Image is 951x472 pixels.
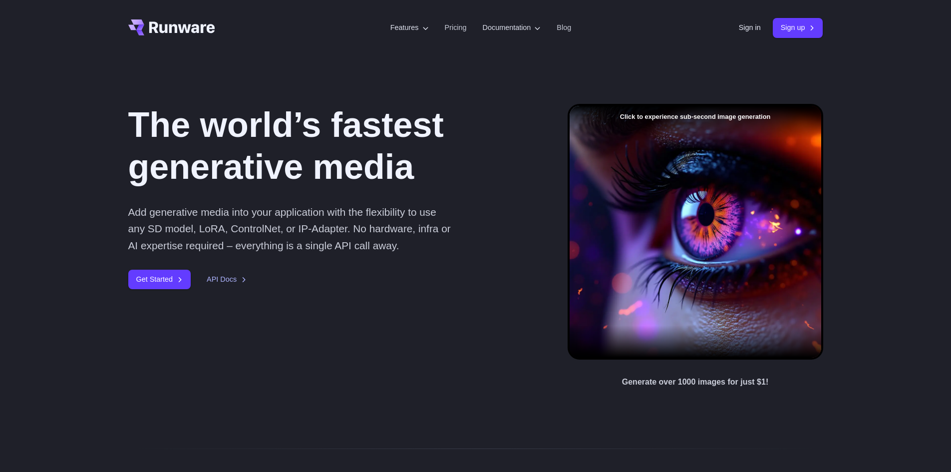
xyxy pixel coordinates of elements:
[390,22,429,33] label: Features
[128,19,215,35] a: Go to /
[128,270,191,289] a: Get Started
[773,18,823,37] a: Sign up
[483,22,541,33] label: Documentation
[445,22,467,33] a: Pricing
[557,22,571,33] a: Blog
[128,204,454,254] p: Add generative media into your application with the flexibility to use any SD model, LoRA, Contro...
[128,104,536,188] h1: The world’s fastest generative media
[207,274,247,285] a: API Docs
[622,376,768,389] p: Generate over 1000 images for just $1!
[739,22,761,33] a: Sign in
